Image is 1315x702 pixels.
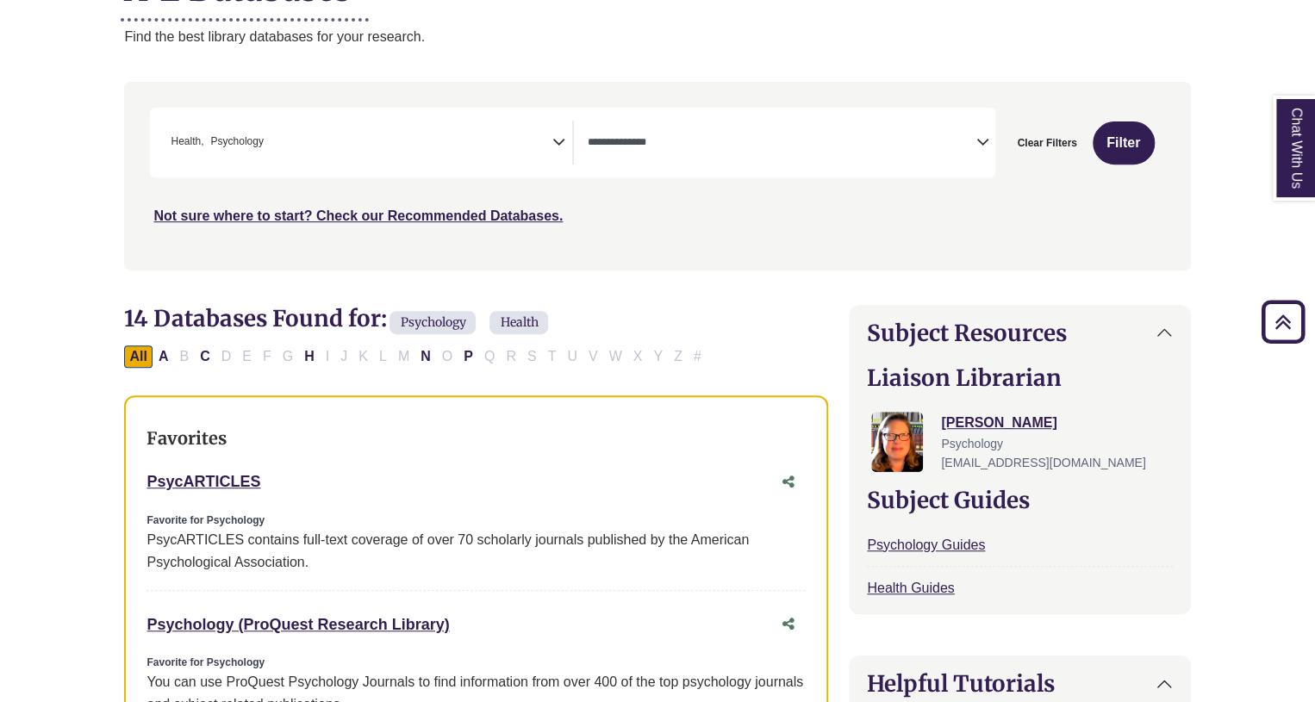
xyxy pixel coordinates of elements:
[146,655,806,671] div: Favorite for Psychology
[867,487,1172,513] h2: Subject Guides
[458,345,478,368] button: Filter Results P
[941,437,1003,450] span: Psychology
[588,137,975,151] textarea: Search
[390,311,476,334] span: Psychology
[146,529,806,573] div: PsycARTICLES contains full-text coverage of over 70 scholarly journals published by the American ...
[146,473,260,490] a: PsycARTICLES
[415,345,436,368] button: Filter Results N
[299,345,320,368] button: Filter Results H
[124,345,152,368] button: All
[941,456,1145,469] span: [EMAIL_ADDRESS][DOMAIN_NAME]
[124,304,386,332] span: 14 Databases Found for:
[146,513,806,529] div: Favorite for Psychology
[871,412,923,472] img: Jessica Moore
[171,134,203,150] span: Health
[771,466,806,499] button: Share this database
[124,26,1190,48] p: Find the best library databases for your research.
[850,306,1189,360] button: Subject Resources
[203,134,263,150] li: Psychology
[267,137,275,151] textarea: Search
[1006,121,1088,165] button: Clear Filters
[195,345,215,368] button: Filter Results C
[146,428,806,449] h3: Favorites
[771,608,806,641] button: Share this database
[867,581,954,595] a: Health Guides
[124,82,1190,270] nav: Search filters
[210,134,263,150] span: Psychology
[153,345,174,368] button: Filter Results A
[153,208,563,223] a: Not sure where to start? Check our Recommended Databases.
[124,348,707,363] div: Alpha-list to filter by first letter of database name
[489,311,548,334] span: Health
[867,537,985,552] a: Psychology Guides
[867,364,1172,391] h2: Liaison Librarian
[164,134,203,150] li: Health
[1256,310,1311,333] a: Back to Top
[146,616,449,633] a: Psychology (ProQuest Research Library)
[1093,121,1155,165] button: Submit for Search Results
[941,415,1056,430] a: [PERSON_NAME]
